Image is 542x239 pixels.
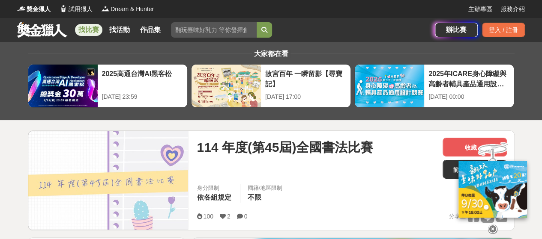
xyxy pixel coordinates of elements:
[252,50,290,57] span: 大家都在看
[101,5,154,14] a: LogoDream & Hunter
[458,161,527,218] img: ff197300-f8ee-455f-a0ae-06a3645bc375.jpg
[428,92,509,101] div: [DATE] 00:00
[265,92,346,101] div: [DATE] 17:00
[102,69,183,88] div: 2025高通台灣AI黑客松
[203,213,213,220] span: 100
[111,5,154,14] span: Dream & Hunter
[28,64,188,108] a: 2025高通台灣AI黑客松[DATE] 23:59
[101,4,110,13] img: Logo
[102,92,183,101] div: [DATE] 23:59
[197,138,373,157] span: 114 年度(第45屆)全國書法比賽
[244,213,248,220] span: 0
[443,138,507,156] button: 收藏
[59,4,68,13] img: Logo
[354,64,514,108] a: 2025年ICARE身心障礙與高齡者輔具產品通用設計競賽[DATE] 00:00
[227,213,231,220] span: 2
[197,184,233,192] div: 身分限制
[191,64,351,108] a: 故宮百年 一瞬留影【尋寶記】[DATE] 17:00
[265,69,346,88] div: 故宮百年 一瞬留影【尋寶記】
[428,69,509,88] div: 2025年ICARE身心障礙與高齡者輔具產品通用設計競賽
[137,24,164,36] a: 作品集
[247,194,261,201] span: 不限
[171,22,257,38] input: 翻玩臺味好乳力 等你發揮創意！
[27,5,51,14] span: 獎金獵人
[106,24,133,36] a: 找活動
[17,4,26,13] img: Logo
[17,5,51,14] a: Logo獎金獵人
[435,23,478,37] a: 辦比賽
[69,5,93,14] span: 試用獵人
[443,160,507,179] a: 前往比賽網站
[468,5,492,14] a: 主辦專區
[449,210,465,223] span: 分享至
[28,131,189,230] img: Cover Image
[501,5,525,14] a: 服務介紹
[247,184,282,192] div: 國籍/地區限制
[482,23,525,37] div: 登入 / 註冊
[59,5,93,14] a: Logo試用獵人
[75,24,102,36] a: 找比賽
[197,194,231,201] span: 依各組規定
